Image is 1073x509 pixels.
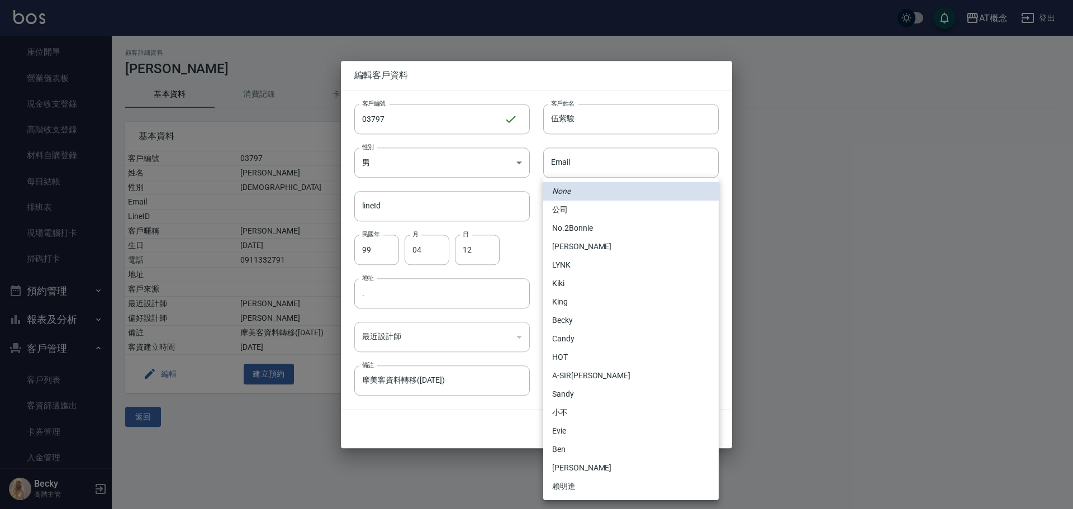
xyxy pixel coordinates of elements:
[543,422,719,440] li: Evie
[543,330,719,348] li: Candy
[543,201,719,219] li: 公司
[543,311,719,330] li: Becky
[543,477,719,496] li: 賴明進
[543,367,719,385] li: A-SIR[PERSON_NAME]
[543,237,719,256] li: [PERSON_NAME]
[543,440,719,459] li: Ben
[543,403,719,422] li: 小不
[543,348,719,367] li: HOT
[543,293,719,311] li: King
[543,385,719,403] li: Sandy
[543,256,719,274] li: LYNK
[543,274,719,293] li: Kiki
[543,459,719,477] li: [PERSON_NAME]
[552,185,571,197] em: None
[543,219,719,237] li: No.2Bonnie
